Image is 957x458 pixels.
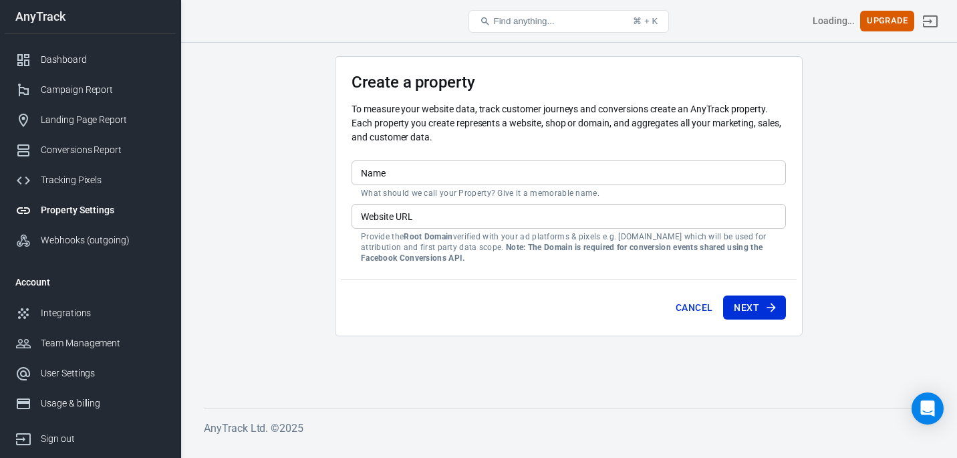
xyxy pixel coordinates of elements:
[41,336,165,350] div: Team Management
[5,298,176,328] a: Integrations
[670,296,718,320] button: Cancel
[5,328,176,358] a: Team Management
[361,231,777,263] p: Provide the verified with your ad platforms & pixels e.g. [DOMAIN_NAME] which will be used for at...
[5,225,176,255] a: Webhooks (outgoing)
[41,83,165,97] div: Campaign Report
[5,11,176,23] div: AnyTrack
[361,243,763,263] strong: Note: The Domain is required for conversion events shared using the Facebook Conversions API.
[5,45,176,75] a: Dashboard
[912,392,944,425] div: Open Intercom Messenger
[914,5,946,37] a: Sign out
[41,233,165,247] div: Webhooks (outgoing)
[5,195,176,225] a: Property Settings
[5,105,176,135] a: Landing Page Report
[41,203,165,217] div: Property Settings
[5,266,176,298] li: Account
[41,113,165,127] div: Landing Page Report
[352,102,786,144] p: To measure your website data, track customer journeys and conversions create an AnyTrack property...
[41,53,165,67] div: Dashboard
[204,420,934,437] h6: AnyTrack Ltd. © 2025
[5,75,176,105] a: Campaign Report
[41,306,165,320] div: Integrations
[633,16,658,26] div: ⌘ + K
[5,358,176,388] a: User Settings
[5,419,176,454] a: Sign out
[404,232,452,241] strong: Root Domain
[361,188,777,199] p: What should we call your Property? Give it a memorable name.
[5,388,176,419] a: Usage & billing
[5,165,176,195] a: Tracking Pixels
[723,296,786,320] button: Next
[493,16,554,26] span: Find anything...
[813,14,855,28] div: Account id: <>
[352,160,786,185] input: Your Website Name
[41,396,165,411] div: Usage & billing
[860,11,914,31] button: Upgrade
[41,432,165,446] div: Sign out
[468,10,669,33] button: Find anything...⌘ + K
[41,366,165,380] div: User Settings
[352,204,786,229] input: example.com
[352,73,786,92] h3: Create a property
[41,173,165,187] div: Tracking Pixels
[41,143,165,157] div: Conversions Report
[5,135,176,165] a: Conversions Report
